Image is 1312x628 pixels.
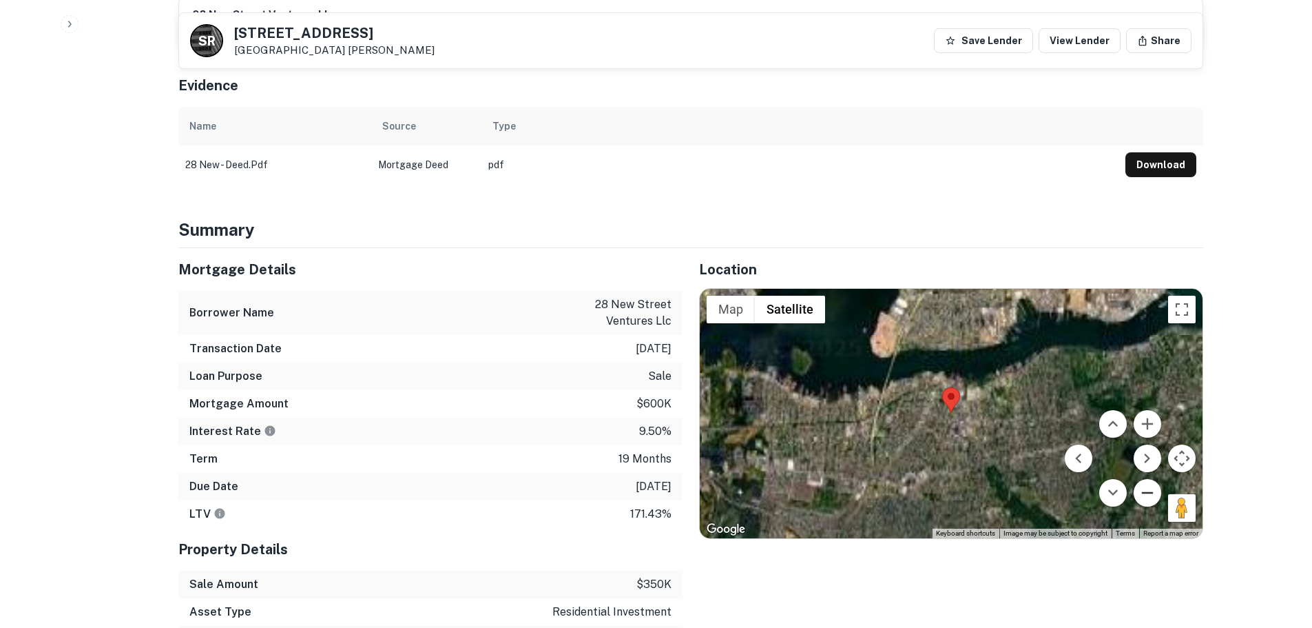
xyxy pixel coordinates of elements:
p: S R [198,32,214,50]
h6: Loan Purpose [189,368,262,385]
button: Show satellite imagery [755,296,825,323]
h6: Sale Amount [189,576,258,593]
button: Move left [1065,445,1092,472]
button: Save Lender [934,28,1033,53]
th: Type [481,107,1118,145]
a: Terms (opens in new tab) [1116,529,1135,537]
a: S R [190,24,223,57]
a: Open this area in Google Maps (opens a new window) [703,520,749,538]
p: 28 new street ventures llc [548,296,671,330]
button: Keyboard shortcuts [936,529,995,538]
button: Toggle fullscreen view [1168,296,1196,323]
h5: Property Details [178,539,683,560]
h6: Due Date [189,478,238,495]
button: Move up [1099,410,1127,438]
a: View Lender [1039,28,1121,53]
iframe: Chat Widget [1243,518,1312,584]
div: Type [492,118,516,134]
p: $600k [636,396,671,412]
h6: Mortgage Amount [189,396,289,412]
a: Report a map error [1143,529,1198,537]
div: scrollable content [178,107,1203,184]
svg: The interest rates displayed on the website are for informational purposes only and may be report... [264,425,276,437]
button: Move down [1099,479,1127,507]
h6: Borrower Name [189,305,274,321]
a: [PERSON_NAME] [348,44,435,56]
button: Show street map [707,296,755,323]
p: sale [648,368,671,385]
th: Name [178,107,371,145]
h6: Transaction Date [189,341,282,357]
p: [DATE] [636,478,671,495]
h6: Term [189,451,218,467]
h5: Mortgage Details [178,259,683,280]
p: residential investment [552,604,671,620]
p: [DATE] [636,341,671,357]
td: pdf [481,145,1118,184]
p: $350k [636,576,671,593]
h5: Location [699,259,1203,280]
div: Source [382,118,416,134]
button: Zoom out [1134,479,1161,507]
h6: 28 new street ventures llc [193,7,334,23]
p: 19 months [618,451,671,467]
button: Drag Pegman onto the map to open Street View [1168,494,1196,522]
button: Map camera controls [1168,445,1196,472]
div: Name [189,118,216,134]
td: Mortgage Deed [371,145,481,184]
img: Google [703,520,749,538]
h6: Interest Rate [189,423,276,440]
td: 28 new - deed.pdf [178,145,371,184]
p: 171.43% [630,506,671,523]
h6: LTV [189,506,226,523]
p: 9.50% [639,423,671,440]
h5: [STREET_ADDRESS] [234,26,435,40]
button: Move right [1134,445,1161,472]
p: [GEOGRAPHIC_DATA] [234,44,435,57]
h4: Summary [178,217,1203,242]
button: Zoom in [1134,410,1161,438]
button: Download [1125,152,1196,177]
h5: Evidence [178,75,238,96]
th: Source [371,107,481,145]
span: Image may be subject to copyright [1003,529,1107,537]
h6: Asset Type [189,604,251,620]
button: Share [1126,28,1191,53]
svg: LTVs displayed on the website are for informational purposes only and may be reported incorrectly... [214,507,226,520]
